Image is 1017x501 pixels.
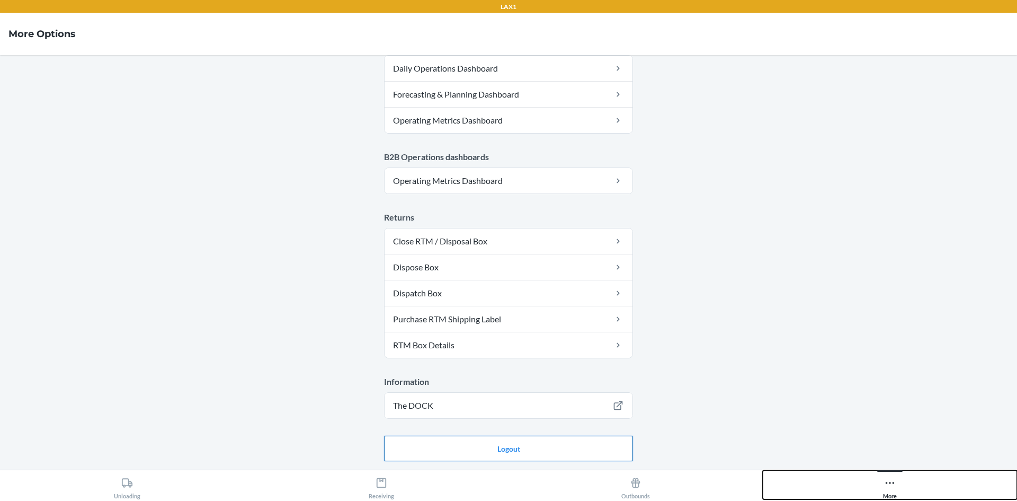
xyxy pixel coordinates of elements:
[883,473,897,499] div: More
[384,211,633,224] p: Returns
[385,108,632,133] a: Operating Metrics Dashboard
[385,306,632,332] a: Purchase RTM Shipping Label
[385,56,632,81] a: Daily Operations Dashboard
[384,151,633,163] p: B2B Operations dashboards
[254,470,508,499] button: Receiving
[385,168,632,194] a: Operating Metrics Dashboard
[114,473,140,499] div: Unloading
[501,2,516,12] p: LAX1
[763,470,1017,499] button: More
[385,254,632,280] a: Dispose Box
[508,470,763,499] button: Outbounds
[384,375,633,388] p: Information
[385,332,632,358] a: RTM Box Details
[621,473,650,499] div: Outbounds
[385,393,632,418] a: The DOCK
[8,27,76,41] h4: More Options
[385,82,632,107] a: Forecasting & Planning Dashboard
[369,473,394,499] div: Receiving
[385,280,632,306] a: Dispatch Box
[384,436,633,461] button: Logout
[385,228,632,254] a: Close RTM / Disposal Box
